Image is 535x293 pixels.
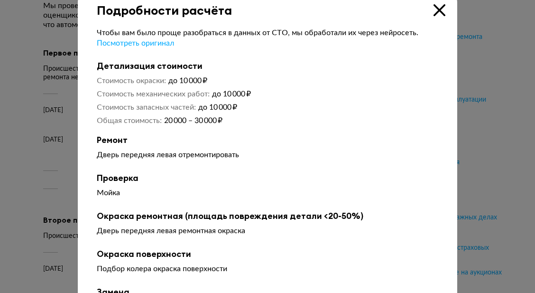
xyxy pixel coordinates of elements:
div: Мойка [97,188,438,198]
span: 20 000 – 30 000 ₽ [164,117,222,124]
dt: Стоимость окраски [97,76,166,85]
b: Окраска ремонтная (площадь повреждения детали <20-50%) [97,211,438,221]
b: Проверка [97,173,438,183]
span: до 10 000 ₽ [212,90,251,98]
dt: Стоимость механических работ [97,89,210,99]
div: Дверь передняя левая ремонтная окраска [97,226,438,236]
b: Детализация стоимости [97,61,438,71]
div: Дверь передняя левая отремонтировать [97,150,438,160]
span: до 10 000 ₽ [198,104,237,111]
dt: Общая стоимость [97,116,162,125]
b: Ремонт [97,135,438,145]
span: Посмотреть оригинал [97,39,174,47]
dt: Стоимость запасных частей [97,103,196,112]
b: Окраска поверхности [97,249,438,259]
div: Подбор колера окраска поверхности [97,264,438,274]
span: до 10 000 ₽ [168,77,207,85]
span: Чтобы вам было проще разобраться в данных от СТО, мы обработали их через нейросеть. [97,29,418,37]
